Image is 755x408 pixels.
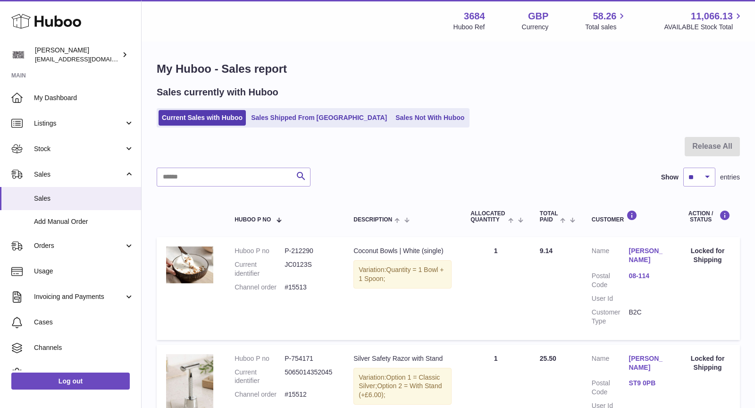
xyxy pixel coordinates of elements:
label: Show [661,173,679,182]
dt: Postal Code [592,379,629,397]
div: Variation: [353,368,452,405]
span: Option 2 = With Stand (+£6.00); [359,382,442,399]
h1: My Huboo - Sales report [157,61,740,76]
span: Huboo P no [235,217,271,223]
dt: Current identifier [235,368,285,386]
strong: GBP [528,10,548,23]
dd: P-212290 [285,246,335,255]
span: 11,066.13 [691,10,733,23]
span: ALLOCATED Quantity [470,211,506,223]
a: Log out [11,373,130,390]
div: Variation: [353,260,452,289]
dd: 5065014352045 [285,368,335,386]
a: Sales Not With Huboo [392,110,468,126]
div: [PERSON_NAME] [35,46,120,64]
dt: Channel order [235,283,285,292]
span: Add Manual Order [34,217,134,226]
span: Listings [34,119,124,128]
a: [PERSON_NAME] [629,246,666,264]
div: Locked for Shipping [685,354,730,372]
dt: User Id [592,294,629,303]
dd: JC0123S [285,260,335,278]
span: Settings [34,369,134,378]
span: Invoicing and Payments [34,292,124,301]
span: Channels [34,343,134,352]
dt: Huboo P no [235,354,285,363]
dd: #15513 [285,283,335,292]
a: 58.26 Total sales [585,10,627,32]
dt: Channel order [235,390,285,399]
span: Sales [34,194,134,203]
span: Sales [34,170,124,179]
span: 58.26 [593,10,616,23]
strong: 3684 [464,10,485,23]
dt: Name [592,354,629,374]
span: Cases [34,318,134,327]
a: 08-114 [629,272,666,280]
a: Sales Shipped From [GEOGRAPHIC_DATA] [248,110,390,126]
span: 9.14 [540,247,553,255]
div: Customer [592,210,666,223]
div: Silver Safety Razor with Stand [353,354,452,363]
span: AVAILABLE Stock Total [664,23,744,32]
div: Action / Status [685,210,730,223]
span: Stock [34,144,124,153]
div: Currency [522,23,549,32]
div: Huboo Ref [453,23,485,32]
a: [PERSON_NAME] [629,354,666,372]
div: Coconut Bowls | White (single) [353,246,452,255]
img: 36841753443155.png [166,246,213,283]
dd: #15512 [285,390,335,399]
a: 11,066.13 AVAILABLE Stock Total [664,10,744,32]
td: 1 [461,237,530,340]
span: Total paid [540,211,558,223]
dd: B2C [629,308,666,326]
span: Quantity = 1 Bowl + 1 Spoon; [359,266,444,282]
dt: Customer Type [592,308,629,326]
span: My Dashboard [34,93,134,102]
span: entries [720,173,740,182]
span: Total sales [585,23,627,32]
img: theinternationalventure@gmail.com [11,48,25,62]
div: Locked for Shipping [685,246,730,264]
a: Current Sales with Huboo [159,110,246,126]
dt: Name [592,246,629,267]
dd: P-754171 [285,354,335,363]
dt: Current identifier [235,260,285,278]
span: Description [353,217,392,223]
span: [EMAIL_ADDRESS][DOMAIN_NAME] [35,55,139,63]
span: Option 1 = Classic Silver; [359,374,440,390]
span: 25.50 [540,355,556,362]
dt: Huboo P no [235,246,285,255]
h2: Sales currently with Huboo [157,86,278,99]
span: Orders [34,241,124,250]
span: Usage [34,267,134,276]
a: ST9 0PB [629,379,666,388]
dt: Postal Code [592,272,629,289]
